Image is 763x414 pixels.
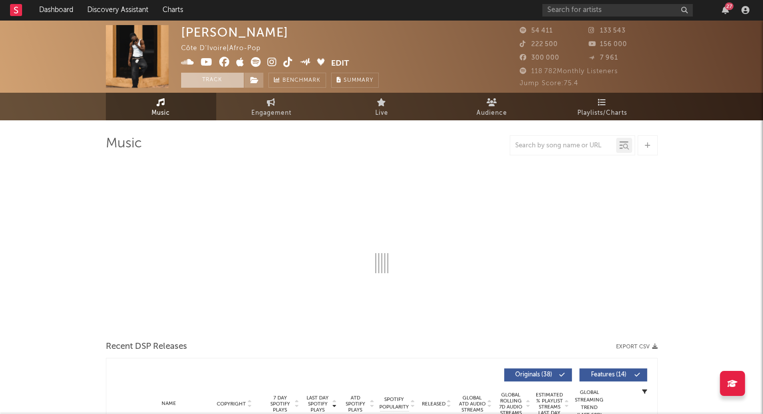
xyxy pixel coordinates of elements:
span: Spotify Popularity [379,396,409,411]
span: 222 500 [520,41,558,48]
a: Engagement [216,93,327,120]
span: 156 000 [588,41,627,48]
span: 7 961 [588,55,618,61]
input: Search by song name or URL [510,142,616,150]
button: Track [181,73,244,88]
a: Benchmark [268,73,326,88]
span: Live [375,107,388,119]
span: Benchmark [282,75,321,87]
span: Playlists/Charts [577,107,627,119]
span: Copyright [217,401,246,407]
span: Originals ( 38 ) [511,372,557,378]
div: Côte d'Ivoire | Afro-Pop [181,43,272,55]
span: 118 782 Monthly Listeners [520,68,618,75]
span: 54 411 [520,28,553,34]
span: 300 000 [520,55,559,61]
button: Summary [331,73,379,88]
button: Edit [331,57,349,70]
span: Released [422,401,445,407]
button: Originals(38) [504,368,572,381]
span: ATD Spotify Plays [342,395,369,413]
div: Name [136,400,202,407]
button: Export CSV [616,344,658,350]
span: Summary [344,78,373,83]
span: 133 543 [588,28,626,34]
a: Live [327,93,437,120]
button: Features(14) [579,368,647,381]
div: [PERSON_NAME] [181,25,288,40]
div: 27 [725,3,733,10]
span: Features ( 14 ) [586,372,632,378]
span: Music [151,107,170,119]
button: 27 [722,6,729,14]
span: Recent DSP Releases [106,341,187,353]
span: Last Day Spotify Plays [304,395,331,413]
input: Search for artists [542,4,693,17]
span: Audience [477,107,507,119]
a: Playlists/Charts [547,93,658,120]
a: Audience [437,93,547,120]
span: 7 Day Spotify Plays [267,395,293,413]
span: Jump Score: 75.4 [520,80,578,87]
a: Music [106,93,216,120]
span: Global ATD Audio Streams [459,395,486,413]
span: Engagement [251,107,291,119]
